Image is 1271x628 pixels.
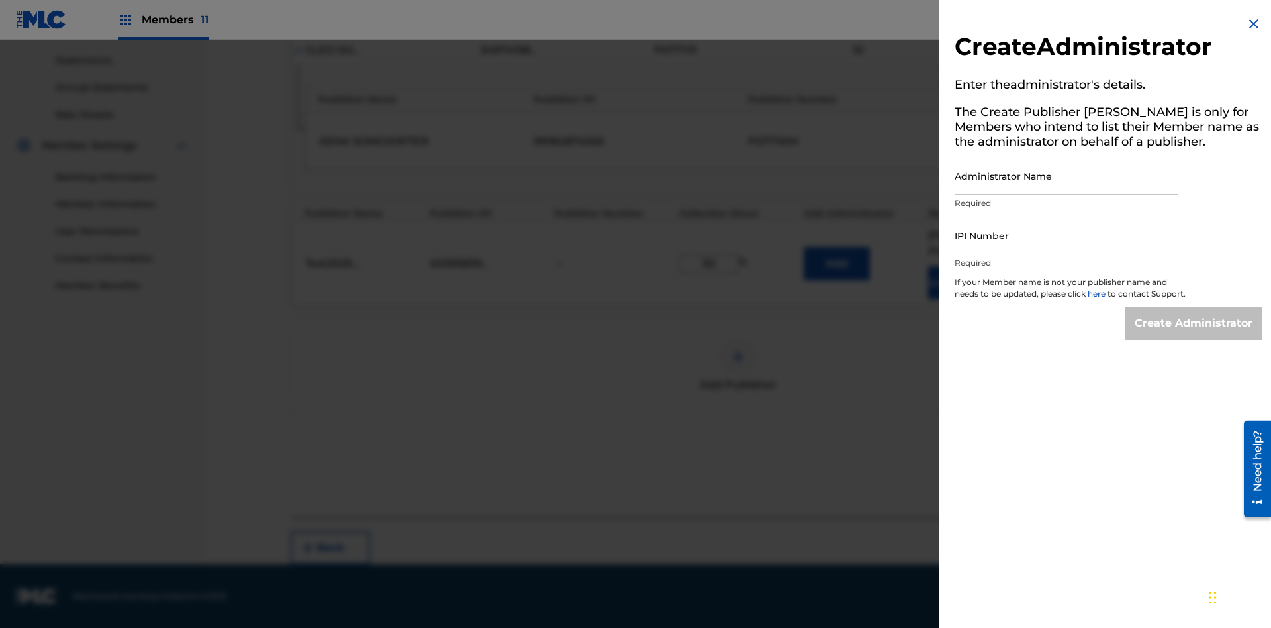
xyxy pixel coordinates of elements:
[1234,415,1271,524] iframe: Resource Center
[142,12,209,27] span: Members
[201,13,209,26] span: 11
[1205,564,1271,628] iframe: Chat Widget
[955,197,1178,209] p: Required
[955,74,1262,101] h5: Enter the administrator 's details.
[955,101,1262,158] h5: The Create Publisher [PERSON_NAME] is only for Members who intend to list their Member name as th...
[1209,578,1217,617] div: Drag
[118,12,134,28] img: Top Rightsholders
[955,276,1186,307] p: If your Member name is not your publisher name and needs to be updated, please click to contact S...
[955,257,1178,269] p: Required
[955,32,1262,66] h2: Create Administrator
[1088,289,1107,299] a: here
[16,10,67,29] img: MLC Logo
